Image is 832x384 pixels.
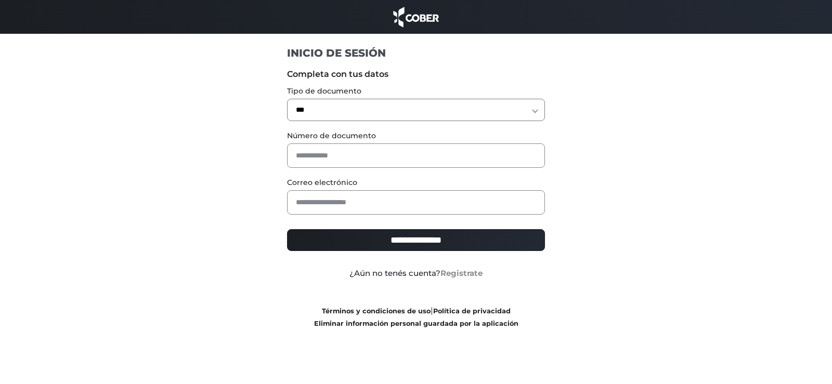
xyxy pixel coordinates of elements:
[391,5,441,29] img: cober_marca.png
[287,86,545,97] label: Tipo de documento
[433,307,511,315] a: Política de privacidad
[287,68,545,81] label: Completa con tus datos
[322,307,431,315] a: Términos y condiciones de uso
[279,304,553,329] div: |
[287,46,545,60] h1: INICIO DE SESIÓN
[287,177,545,188] label: Correo electrónico
[314,320,518,327] a: Eliminar información personal guardada por la aplicación
[287,130,545,141] label: Número de documento
[279,268,553,280] div: ¿Aún no tenés cuenta?
[440,268,483,278] a: Registrate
